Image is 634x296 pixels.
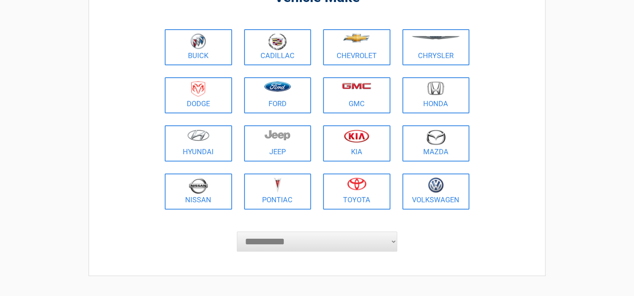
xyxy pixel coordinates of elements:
[426,129,446,145] img: mazda
[165,125,232,161] a: Hyundai
[323,173,390,209] a: Toyota
[402,125,470,161] a: Mazda
[343,34,370,42] img: chevrolet
[402,29,470,65] a: Chrysler
[187,129,210,141] img: hyundai
[323,77,390,113] a: GMC
[264,81,291,92] img: ford
[323,29,390,65] a: Chevrolet
[265,129,290,141] img: jeep
[165,29,232,65] a: Buick
[347,177,366,190] img: toyota
[190,33,206,49] img: buick
[244,29,311,65] a: Cadillac
[191,81,205,97] img: dodge
[244,77,311,113] a: Ford
[268,33,287,50] img: cadillac
[427,81,444,95] img: honda
[411,36,460,40] img: chrysler
[244,173,311,209] a: Pontiac
[344,129,369,143] img: kia
[165,77,232,113] a: Dodge
[323,125,390,161] a: Kia
[189,177,208,194] img: nissan
[342,83,371,89] img: gmc
[402,77,470,113] a: Honda
[165,173,232,209] a: Nissan
[428,177,444,193] img: volkswagen
[273,177,281,193] img: pontiac
[244,125,311,161] a: Jeep
[402,173,470,209] a: Volkswagen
